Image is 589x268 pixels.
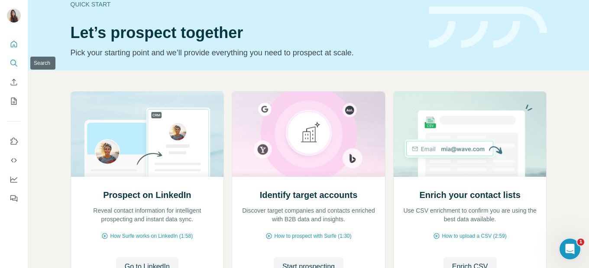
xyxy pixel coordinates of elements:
[80,206,215,223] p: Reveal contact information for intelligent prospecting and instant data sync.
[419,189,520,201] h2: Enrich your contact lists
[7,74,21,90] button: Enrich CSV
[71,47,418,59] p: Pick your starting point and we’ll provide everything you need to prospect at scale.
[442,232,506,240] span: How to upload a CSV (2:59)
[274,232,351,240] span: How to prospect with Surfe (1:30)
[7,55,21,71] button: Search
[260,189,358,201] h2: Identify target accounts
[232,92,385,177] img: Identify target accounts
[560,239,580,259] iframe: Intercom live chat
[7,36,21,52] button: Quick start
[241,206,376,223] p: Discover target companies and contacts enriched with B2B data and insights.
[393,92,547,177] img: Enrich your contact lists
[7,191,21,206] button: Feedback
[577,239,584,246] span: 1
[7,172,21,187] button: Dashboard
[7,93,21,109] button: My lists
[71,92,224,177] img: Prospect on LinkedIn
[110,232,193,240] span: How Surfe works on LinkedIn (1:58)
[402,206,538,223] p: Use CSV enrichment to confirm you are using the best data available.
[7,134,21,149] button: Use Surfe on LinkedIn
[7,153,21,168] button: Use Surfe API
[429,6,547,48] img: banner
[71,24,418,41] h1: Let’s prospect together
[7,9,21,22] img: Avatar
[103,189,191,201] h2: Prospect on LinkedIn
